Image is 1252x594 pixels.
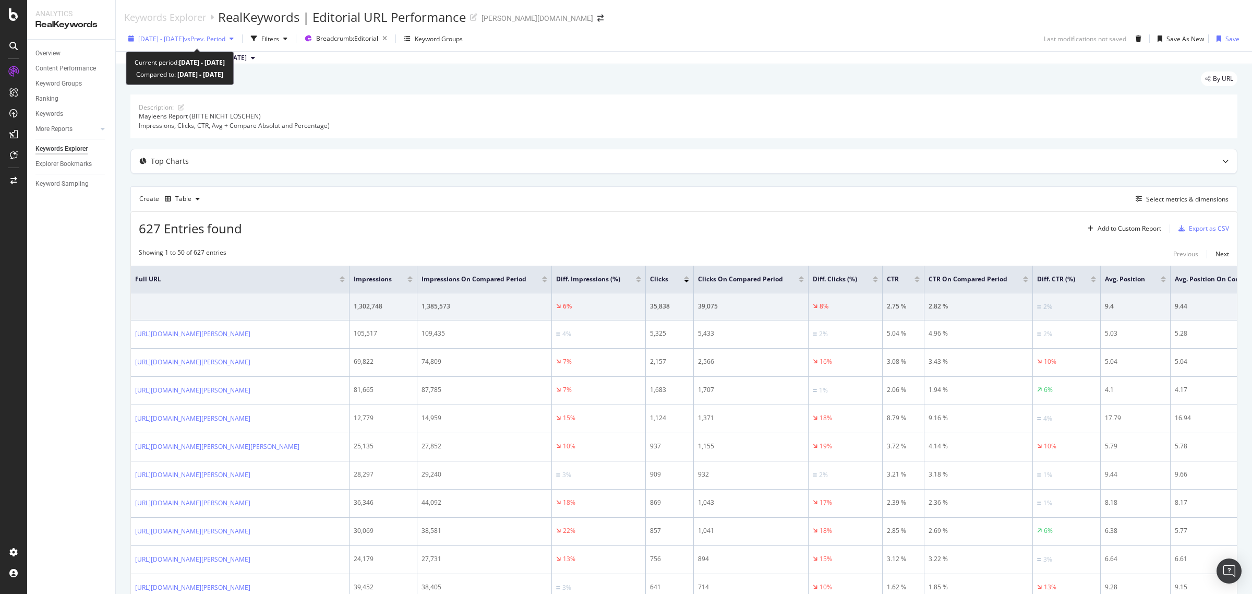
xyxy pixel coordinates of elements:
[35,93,58,104] div: Ranking
[698,413,804,423] div: 1,371
[422,385,547,395] div: 87,785
[481,13,593,23] div: [PERSON_NAME][DOMAIN_NAME]
[887,526,920,536] div: 2.85 %
[1105,357,1166,366] div: 5.04
[175,196,191,202] div: Table
[887,498,920,507] div: 2.39 %
[1105,470,1166,479] div: 9.44
[354,554,413,564] div: 24,179
[135,357,250,367] a: [URL][DOMAIN_NAME][PERSON_NAME]
[218,8,466,26] div: RealKeywords | Editorial URL Performance
[1105,498,1166,507] div: 8.18
[887,554,920,564] div: 3.12 %
[698,554,804,564] div: 894
[556,586,560,589] img: Equal
[887,275,899,284] span: CTR
[1173,250,1198,258] div: Previous
[563,442,575,451] div: 10%
[354,329,413,338] div: 105,517
[176,70,223,79] b: [DATE] - [DATE]
[139,220,242,237] span: 627 Entries found
[1044,34,1126,43] div: Last modifications not saved
[247,30,292,47] button: Filters
[222,52,259,64] button: [DATE]
[563,526,575,536] div: 22%
[820,554,832,564] div: 15%
[35,179,108,189] a: Keyword Sampling
[1044,357,1056,366] div: 10%
[820,526,832,536] div: 18%
[1043,498,1052,508] div: 1%
[1084,220,1161,237] button: Add to Custom Report
[135,526,250,537] a: [URL][DOMAIN_NAME][PERSON_NAME]
[35,109,108,120] a: Keywords
[139,248,226,260] div: Showing 1 to 50 of 627 entries
[35,159,108,170] a: Explorer Bookmarks
[1213,76,1233,82] span: By URL
[887,470,920,479] div: 3.21 %
[422,554,547,564] div: 27,731
[35,63,108,74] a: Content Performance
[422,357,547,366] div: 74,809
[929,583,1028,592] div: 1.85 %
[1105,526,1166,536] div: 6.38
[1044,583,1056,592] div: 13%
[1201,72,1237,86] div: legacy label
[1215,248,1229,260] button: Next
[354,470,413,479] div: 28,297
[1212,30,1239,47] button: Save
[563,413,575,423] div: 15%
[1105,329,1166,338] div: 5.03
[1037,275,1075,284] span: Diff. CTR (%)
[562,583,571,592] div: 3%
[35,179,89,189] div: Keyword Sampling
[1043,414,1052,423] div: 4%
[1105,442,1166,451] div: 5.79
[929,357,1028,366] div: 3.43 %
[650,357,689,366] div: 2,157
[650,275,668,284] span: Clicks
[650,329,689,338] div: 5,325
[139,103,174,112] div: Description:
[820,498,832,507] div: 17%
[354,275,392,284] span: Impressions
[135,56,225,68] div: Current period:
[35,48,61,59] div: Overview
[35,144,108,155] a: Keywords Explorer
[650,442,689,451] div: 937
[929,302,1028,311] div: 2.82 %
[261,34,279,43] div: Filters
[1098,225,1161,232] div: Add to Custom Report
[1105,413,1166,423] div: 17.79
[813,473,817,477] img: Equal
[138,34,184,43] span: [DATE] - [DATE]
[135,329,250,339] a: [URL][DOMAIN_NAME][PERSON_NAME]
[820,357,832,366] div: 16%
[698,470,804,479] div: 932
[135,498,250,508] a: [URL][DOMAIN_NAME][PERSON_NAME]
[650,302,689,311] div: 35,838
[354,498,413,507] div: 36,346
[354,413,413,423] div: 12,779
[135,385,250,396] a: [URL][DOMAIN_NAME][PERSON_NAME]
[1105,275,1145,284] span: Avg. Position
[422,302,547,311] div: 1,385,573
[929,275,1007,284] span: CTR On Compared Period
[563,357,572,366] div: 7%
[1043,302,1052,312] div: 2%
[136,68,223,80] div: Compared to:
[563,554,575,564] div: 13%
[422,275,526,284] span: Impressions On Compared Period
[35,93,108,104] a: Ranking
[179,58,225,67] b: [DATE] - [DATE]
[35,109,63,120] div: Keywords
[820,583,832,592] div: 10%
[1037,502,1041,505] img: Equal
[35,144,88,155] div: Keywords Explorer
[35,124,73,135] div: More Reports
[929,554,1028,564] div: 3.22 %
[422,470,547,479] div: 29,240
[698,385,804,395] div: 1,707
[1037,417,1041,420] img: Equal
[698,329,804,338] div: 5,433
